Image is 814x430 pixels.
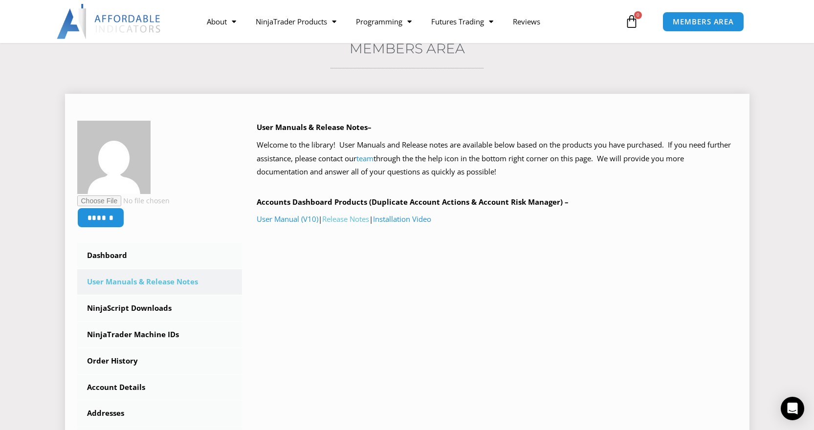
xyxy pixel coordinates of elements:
[77,375,242,400] a: Account Details
[257,214,318,224] a: User Manual (V10)
[350,40,465,57] a: Members Area
[346,10,421,33] a: Programming
[662,12,744,32] a: MEMBERS AREA
[257,122,372,132] b: User Manuals & Release Notes–
[77,296,242,321] a: NinjaScript Downloads
[57,4,162,39] img: LogoAI | Affordable Indicators – NinjaTrader
[421,10,503,33] a: Futures Trading
[77,243,242,268] a: Dashboard
[197,10,622,33] nav: Menu
[197,10,246,33] a: About
[634,11,642,19] span: 0
[77,348,242,374] a: Order History
[673,18,734,25] span: MEMBERS AREA
[77,121,151,194] img: ef52cff0119253d6dc997adca17086e41de047cc0b96d91acba123e1238479ed
[781,397,804,420] div: Open Intercom Messenger
[503,10,550,33] a: Reviews
[77,322,242,347] a: NinjaTrader Machine IDs
[77,269,242,295] a: User Manuals & Release Notes
[257,197,569,207] b: Accounts Dashboard Products (Duplicate Account Actions & Account Risk Manager) –
[356,153,374,163] a: team
[257,213,737,226] p: | |
[257,138,737,179] p: Welcome to the library! User Manuals and Release notes are available below based on the products ...
[373,214,431,224] a: Installation Video
[610,7,653,36] a: 0
[77,401,242,426] a: Addresses
[246,10,346,33] a: NinjaTrader Products
[322,214,369,224] a: Release Notes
